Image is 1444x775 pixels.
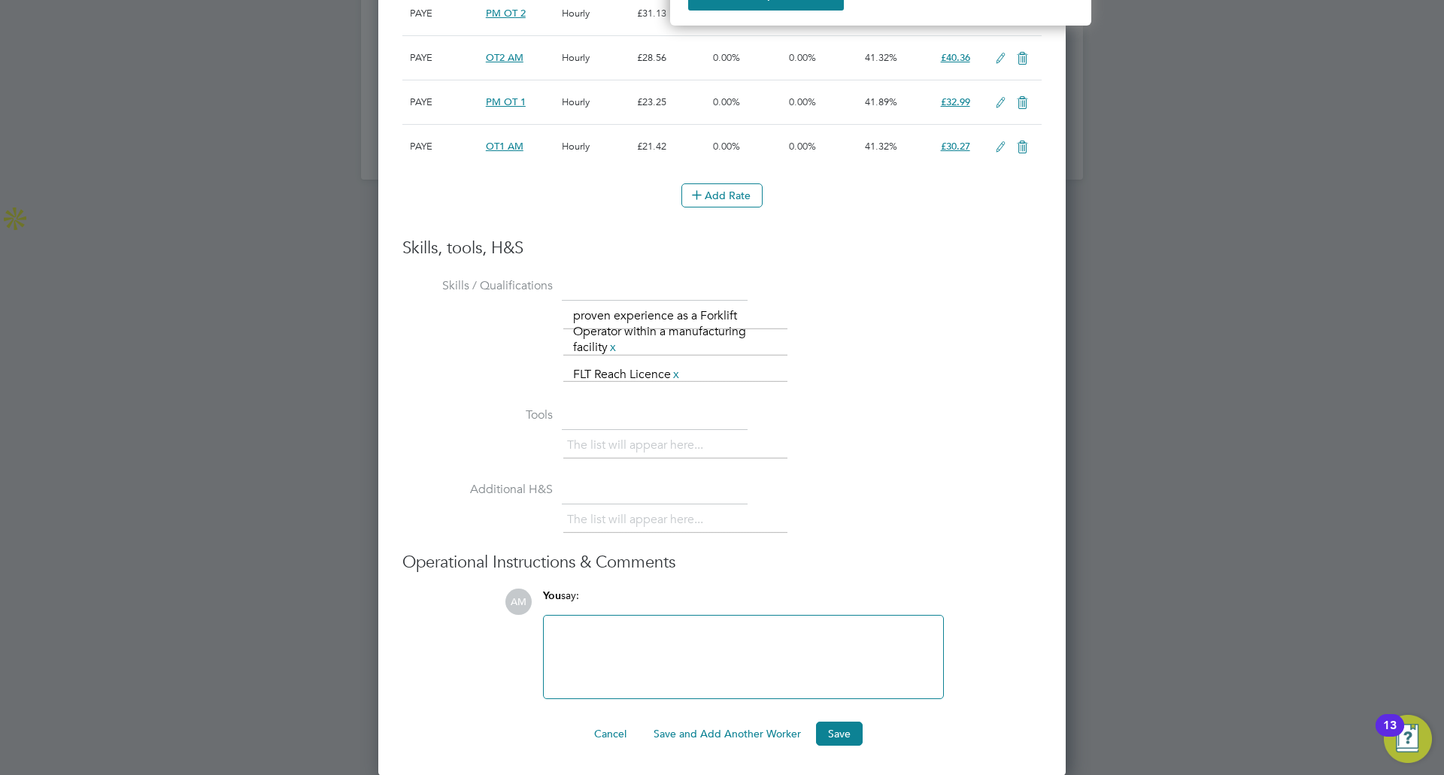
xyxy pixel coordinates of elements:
[671,365,681,384] a: x
[567,435,709,456] li: The list will appear here...
[713,95,740,108] span: 0.00%
[789,51,816,64] span: 0.00%
[402,407,553,423] label: Tools
[633,80,709,124] div: £23.25
[402,482,553,498] label: Additional H&S
[642,722,813,746] button: Save and Add Another Worker
[567,306,785,357] li: proven experience as a Forklift Operator within a manufacturing facility
[941,140,970,153] span: £30.27
[486,95,526,108] span: PM OT 1
[402,278,553,294] label: Skills / Qualifications
[486,51,523,64] span: OT2 AM
[1383,725,1397,745] div: 13
[486,140,523,153] span: OT1 AM
[406,80,482,124] div: PAYE
[406,36,482,80] div: PAYE
[558,125,634,168] div: Hourly
[713,140,740,153] span: 0.00%
[543,589,561,602] span: You
[941,95,970,108] span: £32.99
[789,95,816,108] span: 0.00%
[567,365,687,385] li: FLT Reach Licence
[558,36,634,80] div: Hourly
[543,589,944,615] div: say:
[713,51,740,64] span: 0.00%
[567,510,709,530] li: The list will appear here...
[816,722,863,746] button: Save
[486,7,526,20] span: PM OT 2
[941,51,970,64] span: £40.36
[633,36,709,80] div: £28.56
[865,95,897,108] span: 41.89%
[505,589,532,615] span: AM
[865,51,897,64] span: 41.32%
[1384,715,1432,763] button: Open Resource Center, 13 new notifications
[789,140,816,153] span: 0.00%
[608,338,618,357] a: x
[406,125,482,168] div: PAYE
[633,125,709,168] div: £21.42
[681,183,763,207] button: Add Rate
[402,238,1042,259] h3: Skills, tools, H&S
[865,140,897,153] span: 41.32%
[402,552,1042,574] h3: Operational Instructions & Comments
[558,80,634,124] div: Hourly
[582,722,639,746] button: Cancel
